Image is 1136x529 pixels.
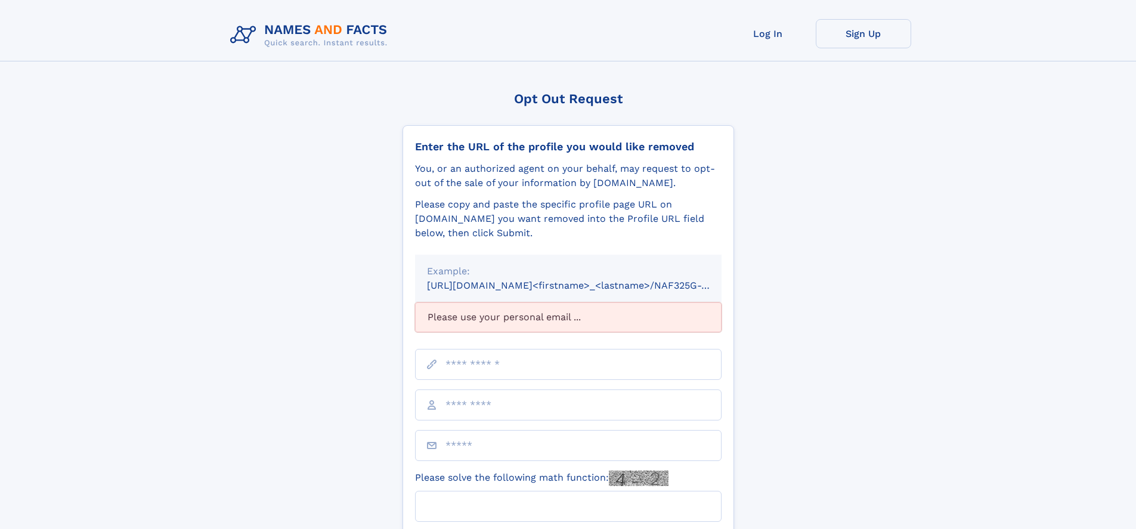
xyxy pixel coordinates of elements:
a: Log In [720,19,816,48]
div: Example: [427,264,710,279]
small: [URL][DOMAIN_NAME]<firstname>_<lastname>/NAF325G-xxxxxxxx [427,280,744,291]
div: Please copy and paste the specific profile page URL on [DOMAIN_NAME] you want removed into the Pr... [415,197,722,240]
img: Logo Names and Facts [225,19,397,51]
div: Enter the URL of the profile you would like removed [415,140,722,153]
a: Sign Up [816,19,911,48]
label: Please solve the following math function: [415,471,668,486]
div: Opt Out Request [403,91,734,106]
div: Please use your personal email ... [415,302,722,332]
div: You, or an authorized agent on your behalf, may request to opt-out of the sale of your informatio... [415,162,722,190]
